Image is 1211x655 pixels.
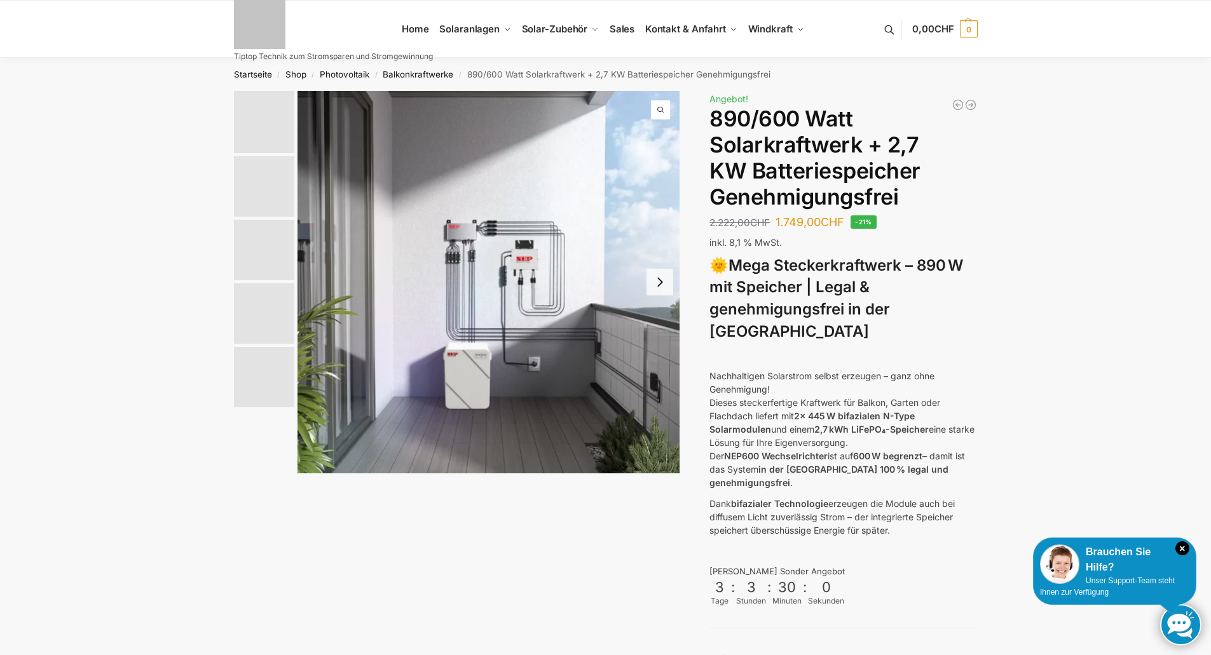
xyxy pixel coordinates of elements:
[604,1,640,58] a: Sales
[731,498,828,509] strong: bifazialer Technologie
[709,565,977,578] div: [PERSON_NAME] Sonder Angebot
[742,1,809,58] a: Windkraft
[369,70,383,80] span: /
[434,1,516,58] a: Solaranlagen
[748,23,793,35] span: Windkraft
[320,69,369,79] a: Photovoltaik
[298,91,680,473] img: Balkonkraftwerk mit 2,7kw Speicher
[853,450,922,461] strong: 600 W begrenzt
[709,369,977,489] p: Nachhaltigen Solarstrom selbst erzeugen – ganz ohne Genehmigung! Dieses steckerfertige Kraftwerk ...
[234,347,294,407] img: Bificial 30 % mehr Leistung
[645,23,726,35] span: Kontakt & Anfahrt
[767,579,771,604] div: :
[1040,544,1189,575] div: Brauchen Sie Hilfe?
[1040,576,1175,597] span: Unser Support-Team steht Ihnen zur Verfügung
[709,106,977,210] h1: 890/600 Watt Solarkraftwerk + 2,7 KW Batteriespeicher Genehmigungsfrei
[272,70,285,80] span: /
[809,579,843,595] div: 0
[709,217,770,229] bdi: 2.222,00
[298,91,680,473] a: Steckerkraftwerk mit 2,7kwh-SpeicherBalkonkraftwerk mit 27kw Speicher
[737,579,765,595] div: 3
[522,23,588,35] span: Solar-Zubehör
[1175,541,1189,555] i: Schließen
[711,579,729,595] div: 3
[647,269,673,295] button: Next slide
[383,69,453,79] a: Balkonkraftwerke
[912,23,954,35] span: 0,00
[640,1,742,58] a: Kontakt & Anfahrt
[912,10,977,48] a: 0,00CHF 0
[709,410,915,435] strong: 2x 445 W bifazialen N-Type Solarmodulen
[851,215,877,229] span: -21%
[234,53,433,60] p: Tiptop Technik zum Stromsparen und Stromgewinnung
[803,579,807,604] div: :
[709,497,977,537] p: Dank erzeugen die Module auch bei diffusem Licht zuverlässig Strom – der integrierte Speicher spe...
[709,595,730,607] div: Tage
[234,156,294,217] img: Balkonkraftwerk mit 2,7kw Speicher
[285,69,306,79] a: Shop
[776,215,844,229] bdi: 1.749,00
[234,283,294,344] img: BDS1000
[234,91,294,153] img: Balkonkraftwerk mit 2,7kw Speicher
[439,23,500,35] span: Solaranlagen
[736,595,766,607] div: Stunden
[934,23,954,35] span: CHF
[709,464,948,488] strong: in der [GEOGRAPHIC_DATA] 100 % legal und genehmigungsfrei
[234,220,294,280] img: Bificial im Vergleich zu billig Modulen
[234,69,272,79] a: Startseite
[709,255,977,343] h3: 🌞
[709,256,963,341] strong: Mega Steckerkraftwerk – 890 W mit Speicher | Legal & genehmigungsfrei in der [GEOGRAPHIC_DATA]
[306,70,320,80] span: /
[709,93,748,104] span: Angebot!
[453,70,467,80] span: /
[731,579,735,604] div: :
[814,424,929,435] strong: 2,7 kWh LiFePO₄-Speicher
[808,595,844,607] div: Sekunden
[772,595,802,607] div: Minuten
[821,215,844,229] span: CHF
[211,58,1000,91] nav: Breadcrumb
[516,1,604,58] a: Solar-Zubehör
[1040,544,1079,584] img: Customer service
[750,217,770,229] span: CHF
[960,20,978,38] span: 0
[952,98,964,111] a: Balkonkraftwerk 405/600 Watt erweiterbar
[964,98,977,111] a: Balkonkraftwerk 890 Watt Solarmodulleistung mit 2kW/h Zendure Speicher
[724,450,828,461] strong: NEP600 Wechselrichter
[709,237,782,248] span: inkl. 8,1 % MwSt.
[610,23,635,35] span: Sales
[774,579,800,595] div: 30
